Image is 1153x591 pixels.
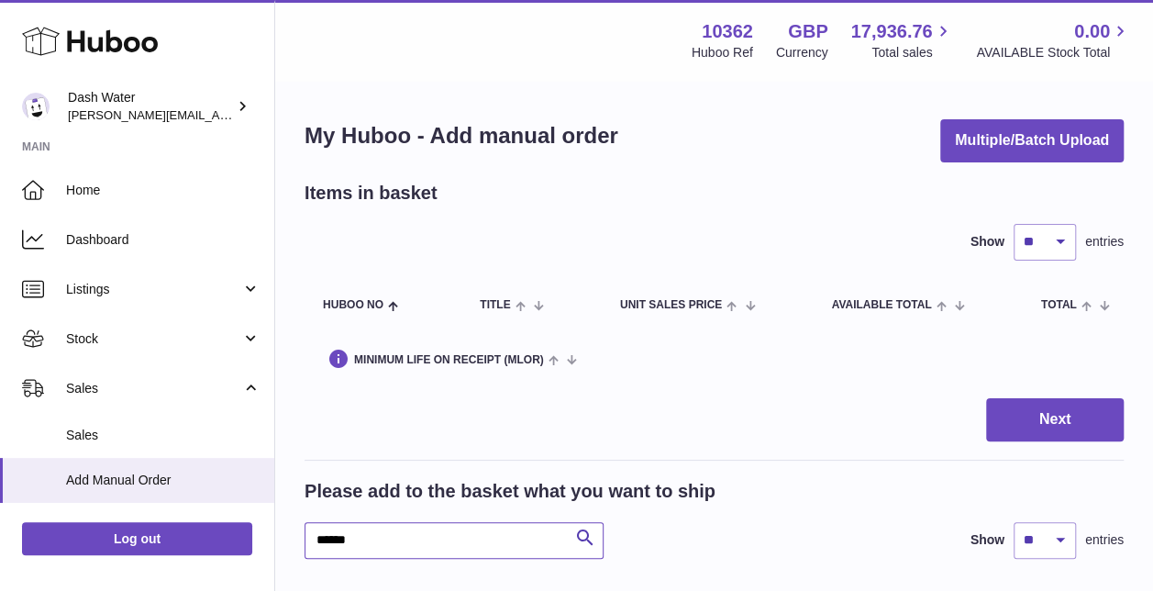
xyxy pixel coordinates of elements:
div: Dash Water [68,89,233,124]
span: Unit Sales Price [620,299,722,311]
span: entries [1085,233,1124,251]
span: 17,936.76 [850,19,932,44]
strong: 10362 [702,19,753,44]
span: Sales [66,380,241,397]
span: Total sales [871,44,953,61]
span: Dashboard [66,231,261,249]
span: Stock [66,330,241,348]
span: AVAILABLE Total [831,299,931,311]
span: entries [1085,531,1124,549]
span: AVAILABLE Stock Total [976,44,1131,61]
label: Show [970,233,1004,251]
h2: Please add to the basket what you want to ship [305,479,715,504]
div: Currency [776,44,828,61]
span: Minimum Life On Receipt (MLOR) [354,354,544,366]
span: Listings [66,281,241,298]
a: 0.00 AVAILABLE Stock Total [976,19,1131,61]
span: Title [480,299,510,311]
button: Next [986,398,1124,441]
a: 17,936.76 Total sales [850,19,953,61]
span: Total [1041,299,1077,311]
div: Huboo Ref [692,44,753,61]
span: Add Manual Order [66,472,261,489]
img: james@dash-water.com [22,93,50,120]
a: Log out [22,522,252,555]
span: 0.00 [1074,19,1110,44]
h2: Items in basket [305,181,438,206]
h1: My Huboo - Add manual order [305,121,618,151]
button: Multiple/Batch Upload [940,119,1124,162]
span: Huboo no [323,299,383,311]
strong: GBP [788,19,827,44]
span: Sales [66,427,261,444]
label: Show [970,531,1004,549]
span: [PERSON_NAME][EMAIL_ADDRESS][DOMAIN_NAME] [68,107,368,122]
span: Home [66,182,261,199]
